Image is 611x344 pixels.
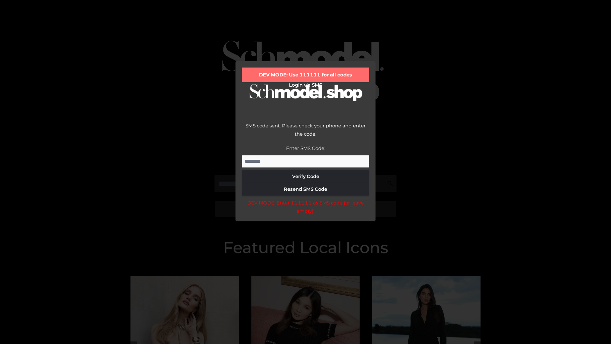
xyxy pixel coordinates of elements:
[286,145,325,151] label: Enter SMS Code:
[242,82,369,88] h2: Login via SMS
[242,68,369,82] div: DEV MODE: Use 111111 for all codes
[242,122,369,144] div: SMS code sent. Please check your phone and enter the code.
[242,183,369,196] button: Resend SMS Code
[242,170,369,183] button: Verify Code
[242,199,369,215] div: DEV MODE: Enter 111111 as SMS code (or leave empty).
